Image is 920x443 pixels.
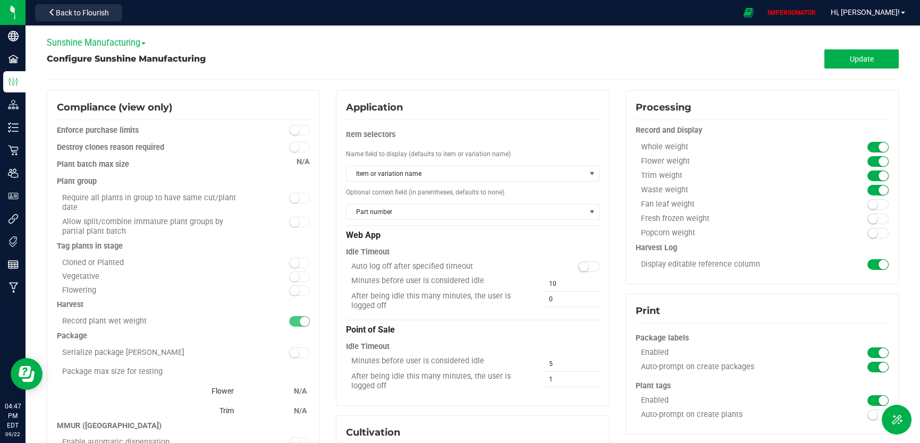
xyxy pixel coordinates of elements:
span: Open Ecommerce Menu [737,2,761,23]
span: Item or variation name [347,166,585,181]
configuration-section-card: Application [336,327,609,334]
div: Require all plants in group to have same cut/plant date [57,193,247,212]
div: Point of Sale [346,320,599,337]
div: Record and Display [636,125,889,136]
div: Print [636,304,889,318]
div: Package labels [636,329,889,348]
div: After being idle this many minutes, the user is logged off [346,372,536,391]
inline-svg: Company [8,31,19,41]
div: Package max size for testing [57,362,310,381]
div: Vegetative [57,272,247,281]
div: Flower [57,381,234,401]
div: Trim [57,401,234,420]
inline-svg: Tags [8,236,19,247]
div: Destroy clones reason required [57,142,247,153]
span: Sunshine Manufacturing [47,38,146,48]
div: Auto-prompt on create packages [636,362,825,372]
div: Idle Timeout [346,243,599,262]
div: Tag plants in stage [57,241,310,252]
span: Update [850,55,874,63]
inline-svg: Configuration [8,76,19,87]
div: Enabled [636,348,825,357]
div: Package [57,331,310,342]
input: 1 [544,372,600,387]
inline-svg: Reports [8,259,19,270]
p: IMPERSONATOR [763,8,820,18]
div: N/A [291,381,307,401]
input: 5 [544,356,600,371]
div: Harvest [57,300,310,310]
div: Trim weight [636,171,825,181]
p: 09/22 [5,430,21,438]
inline-svg: Integrations [8,214,19,224]
div: MMUR ([GEOGRAPHIC_DATA]) [57,421,310,431]
div: Record plant wet weight [57,317,247,326]
div: Cultivation [346,425,599,440]
div: Plant tags [636,377,889,396]
input: 10 [544,276,600,291]
span: N/A [297,157,310,166]
inline-svg: Users [8,168,19,178]
div: Processing [636,100,889,115]
iframe: Resource center [11,358,43,390]
div: Plant batch max size [57,159,310,170]
configuration-section-card: Compliance (view only) [47,422,320,430]
p: 04:47 PM EDT [5,402,21,430]
configuration-section-card: Processing [626,244,899,252]
inline-svg: Inventory [8,122,19,133]
div: Allow split/combine immature plant groups by partial plant batch [57,217,247,236]
div: Web App [346,225,599,243]
div: Serialize package [PERSON_NAME] [57,348,247,357]
div: Cloned or Planted [57,258,247,267]
div: Flowering [57,286,247,295]
div: Minutes before user is considered idle [346,356,536,366]
div: Harvest Log [636,243,889,253]
input: 0 [544,292,600,306]
div: Flower weight [636,157,825,166]
div: Optional context field (in parentheses, defaults to none) [346,183,599,202]
div: Display editable reference column [636,260,825,269]
div: Enforce purchase limits [57,125,247,136]
span: Back to Flourish [56,8,109,17]
div: Application [346,100,599,115]
div: Fresh frozen weight [636,214,825,224]
inline-svg: Distribution [8,99,19,110]
inline-svg: Retail [8,145,19,156]
configuration-section-card: Print [626,323,899,330]
button: Toggle Menu [882,405,911,435]
div: Plant group [57,176,310,187]
div: Fan leaf weight [636,200,825,209]
div: After being idle this many minutes, the user is logged off [346,292,536,311]
inline-svg: Manufacturing [8,282,19,293]
div: Popcorn weight [636,228,825,238]
div: Waste weight [636,185,825,195]
inline-svg: Facilities [8,54,19,64]
div: N/A [291,401,307,420]
div: Name field to display (defaults to item or variation name) [346,144,599,164]
div: Auto-prompt on create plants [636,410,825,420]
div: Idle Timeout [346,337,599,356]
inline-svg: User Roles [8,191,19,201]
button: Back to Flourish [35,4,122,21]
span: Part number [347,205,585,219]
div: Enabled [636,396,825,405]
div: Auto log off after specified timeout [346,262,536,271]
button: Update [824,49,899,69]
div: Compliance (view only) [57,100,310,115]
span: Configure Sunshine Manufacturing [47,54,206,64]
div: Whole weight [636,142,825,152]
div: Item selectors [346,125,599,144]
span: Hi, [PERSON_NAME]! [831,8,900,16]
div: Minutes before user is considered idle [346,276,536,286]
